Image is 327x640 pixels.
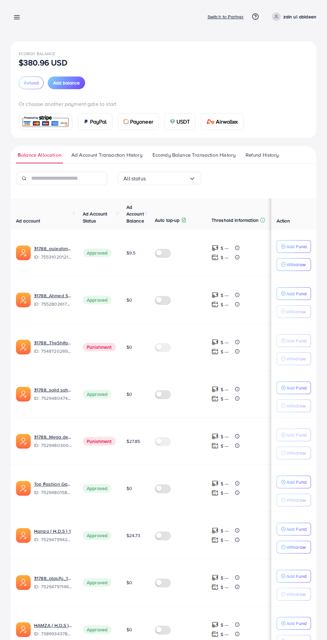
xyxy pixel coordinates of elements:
p: $ --- [221,254,229,262]
div: <span class='underline'>31788_glasify_1753093613639</span></br>7529479714629648401 [34,575,72,590]
p: $ --- [221,489,229,497]
a: 31788_sajid sahil_1753093799720 [34,386,72,393]
p: Add Fund [286,290,307,298]
p: Switch to Partner [208,13,244,21]
p: $ --- [221,395,229,403]
p: $ --- [221,348,229,356]
p: Add Fund [286,384,307,392]
p: Add Fund [286,337,307,345]
img: ic-ads-acc.e4c84228.svg [16,387,31,402]
button: Add Fund [277,617,311,630]
a: HAMZA ( H.D.S ) 2 [34,622,72,629]
p: $ --- [221,630,229,638]
p: Add Fund [286,243,307,251]
span: ID: 7529480300250808336 [34,442,72,449]
p: $ --- [221,536,229,544]
a: zain ul abideen [269,12,316,21]
p: Withdraw [286,590,306,598]
span: All status [123,173,146,184]
span: ID: 7529480158269734929 [34,489,72,496]
button: Refund [19,76,44,89]
p: Auto top-up [155,216,180,224]
span: ID: 7529479942271336465 [34,536,72,543]
span: Ad Account Status [83,210,107,224]
img: card [123,119,129,124]
span: $24.73 [126,532,140,539]
div: Search for option [118,172,201,185]
button: Withdraw [277,305,311,318]
p: Withdraw [286,402,306,410]
div: <span class='underline'>31788_sajid sahil_1753093799720</span></br>7529480474486603792 [34,386,72,402]
span: Ecomdy Balance [19,51,55,56]
img: ic-ads-acc.e4c84228.svg [16,293,31,307]
div: <span class='underline'>31788_Mega deals_1753093746176</span></br>7529480300250808336 [34,434,72,449]
button: Withdraw [277,588,311,601]
span: ID: 7552802617077202960 [34,301,72,307]
a: 31788_guleahmad_1758593712031 [34,245,72,252]
span: ID: 7548720269658308626 [34,348,72,354]
p: Withdraw [286,449,306,457]
input: Search for option [146,173,189,184]
div: <span class='underline'>31788_guleahmad_1758593712031</span></br>7553102012141912082 [34,245,72,261]
p: $ --- [221,527,229,535]
span: Refund [24,79,39,86]
p: Add Fund [286,478,307,486]
img: top-up amount [212,245,219,252]
img: ic-ads-acc.e4c84228.svg [16,434,31,449]
p: Withdraw [286,308,306,316]
p: Add Fund [286,525,307,533]
p: $ --- [221,385,229,393]
img: top-up amount [212,386,219,393]
p: Add Fund [286,572,307,580]
span: $0 [126,579,132,586]
span: $0 [126,626,132,633]
img: top-up amount [212,480,219,487]
img: ic-ads-acc.e4c84228.svg [16,481,31,496]
p: Threshold information [212,216,259,224]
div: <span class='underline'>Top Fashion Garments</span></br>7529480158269734929 [34,481,72,496]
button: Withdraw [277,258,311,271]
p: $ --- [221,244,229,252]
span: Approved [83,625,111,634]
p: $ --- [221,291,229,299]
p: Or choose another payment gate to start [19,100,308,108]
p: Add Fund [286,619,307,627]
img: top-up amount [212,489,219,496]
p: $ --- [221,338,229,346]
img: top-up amount [212,631,219,638]
p: $ --- [221,574,229,582]
a: cardPayPal [78,113,112,130]
button: Add Fund [277,381,311,394]
p: $ --- [221,480,229,488]
img: top-up amount [212,584,219,591]
img: top-up amount [212,442,219,449]
button: Add balance [48,76,85,89]
div: <span class='underline'>Hamza ( H.D.S ) 1</span></br>7529479942271336465 [34,528,72,543]
button: Withdraw [277,447,311,459]
p: $ --- [221,442,229,450]
p: zain ul abideen [283,13,316,21]
span: Ad Account Balance [126,204,144,224]
p: Withdraw [286,355,306,363]
p: $ --- [221,433,229,441]
img: ic-ads-acc.e4c84228.svg [16,575,31,590]
span: Add balance [53,79,80,86]
img: top-up amount [212,433,219,440]
span: PayPal [90,118,107,126]
span: Approved [83,578,111,587]
span: $9.5 [126,250,136,256]
span: Refund History [246,151,279,159]
span: ID: 7389934378304192513 [34,630,72,637]
a: 31788_glasify_1753093613639 [34,575,72,582]
span: Punishment [83,437,116,446]
span: $0 [126,485,132,492]
button: Add Fund [277,523,311,535]
button: Withdraw [277,399,311,412]
span: Approved [83,484,111,493]
div: <span class='underline'>31788_TheShifaam_1757573608688</span></br>7548720269658308626 [34,339,72,355]
span: Payoneer [130,118,153,126]
a: Top Fashion Garments [34,481,72,487]
p: Withdraw [286,261,306,269]
a: cardAirwallex [201,113,244,130]
a: 31788_Mega deals_1753093746176 [34,434,72,440]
